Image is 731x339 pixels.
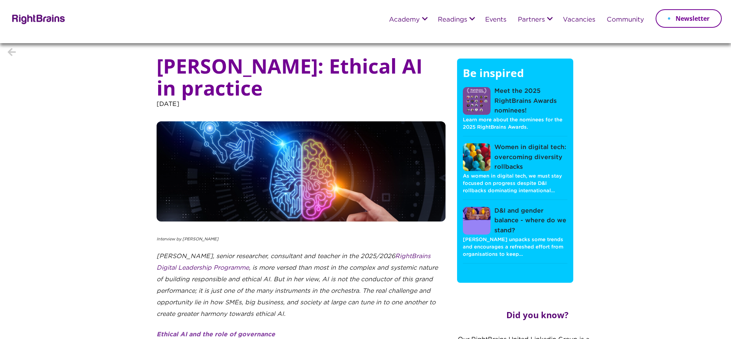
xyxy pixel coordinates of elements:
a: Vacancies [563,17,595,23]
p: [PERSON_NAME] unpacks some trends and encourages a refreshed effort from organisations to keep… [463,236,567,258]
h5: Be inspired [463,66,567,87]
p: Learn more about the nominees for the 2025 RightBrains Awards. [463,116,567,131]
em: Interview by [PERSON_NAME] [157,237,219,241]
em: [PERSON_NAME], senior researcher, consultant and teacher in the 2025/2026 , is more versed than m... [157,253,438,317]
a: Newsletter [656,9,722,28]
a: Partners [518,17,545,23]
a: Academy [389,17,420,23]
a: RightBrains Digital Leadership Programme [157,253,431,271]
img: Rightbrains [10,13,65,24]
a: Community [607,17,644,23]
p: As women in digital tech, we must stay focused on progress despite D&I rollbacks dominating inter... [463,172,567,195]
a: Women in digital tech: overcoming diversity rollbacks [463,143,567,172]
h1: [PERSON_NAME]: Ethical AI in practice [157,55,446,99]
em: Ethical AI and the role of governance [157,332,275,337]
a: Events [485,17,506,23]
a: D&I and gender balance - where do we stand? [463,206,567,236]
a: Readings [438,17,467,23]
a: Meet the 2025 RightBrains Awards nominees! [463,86,567,116]
p: [DATE] [157,99,446,121]
h2: Did you know? [506,308,569,325]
